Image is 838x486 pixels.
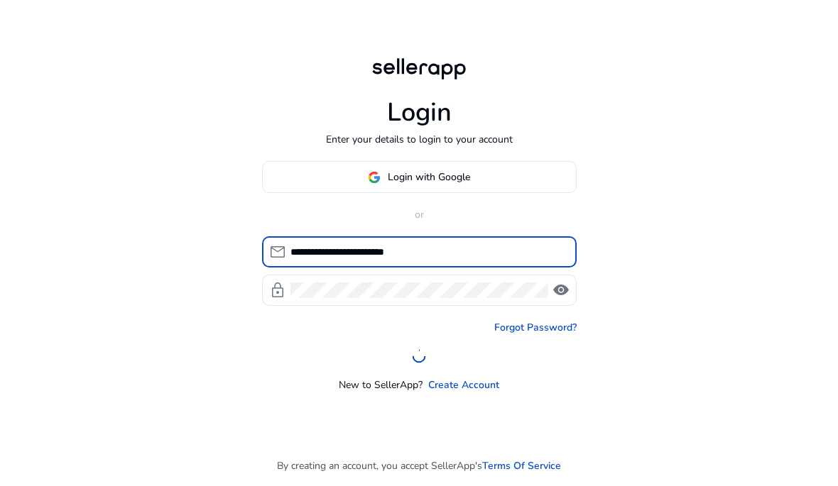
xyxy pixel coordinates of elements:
span: lock [269,282,286,299]
p: New to SellerApp? [339,377,423,392]
button: Login with Google [262,161,577,193]
h1: Login [387,97,452,128]
a: Create Account [428,377,499,392]
span: visibility [553,282,570,299]
p: Enter your details to login to your account [326,132,513,147]
span: mail [269,243,286,260]
span: Login with Google [388,170,470,184]
p: or [262,207,577,222]
img: google-logo.svg [368,171,381,184]
a: Forgot Password? [494,320,577,335]
a: Terms Of Service [482,458,561,473]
